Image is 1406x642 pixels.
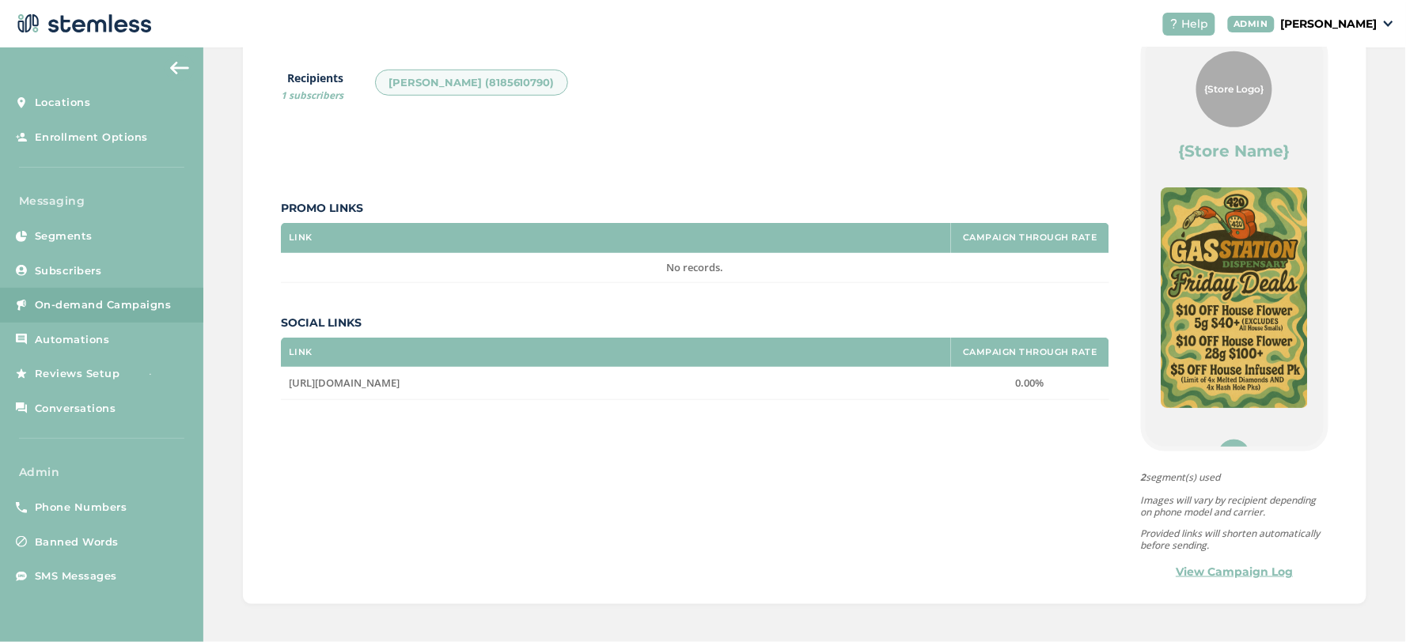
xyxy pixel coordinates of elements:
label: 0.00% [959,376,1101,390]
p: Images will vary by recipient depending on phone model and carrier. [1141,494,1328,518]
img: icon-help-white-03924b79.svg [1169,19,1179,28]
span: Reviews Setup [35,366,120,382]
img: icon_down-arrow-small-66adaf34.svg [1384,21,1393,27]
strong: 2 [1141,470,1146,484]
label: {Store Name} [1179,140,1290,162]
span: SMS Messages [35,568,117,584]
span: Banned Words [35,534,119,550]
span: Phone Numbers [35,500,127,515]
span: Conversations [35,401,116,417]
label: Social Links [281,315,1109,331]
label: Promo Links [281,200,1109,217]
img: glitter-stars-b7820f95.gif [132,358,164,390]
span: No records. [666,260,723,274]
p: Provided links will shorten automatically before sending. [1141,527,1328,551]
span: Subscribers [35,263,102,279]
span: Help [1182,16,1209,32]
span: {Store Logo} [1205,82,1264,96]
label: Campaign Through Rate [963,232,1097,243]
span: On-demand Campaigns [35,297,172,313]
span: Segments [35,228,93,244]
img: logo-dark-0685b13c.svg [13,8,152,40]
span: [URL][DOMAIN_NAME] [289,376,400,390]
label: Link [289,347,313,357]
span: Locations [35,95,91,111]
span: 1 subscribers [281,89,343,102]
div: ADMIN [1228,16,1275,32]
div: [PERSON_NAME] (8185610790) [375,70,568,96]
label: https://www.instagram.com/gasstationdispensary/ [289,376,943,390]
img: mUSwOd62Wm2hzmvKrGQZkMqj3vRy6w4uCw0Spoo0.jpg [1162,187,1309,408]
a: View Campaign Log [1176,564,1293,580]
span: 0.00% [1016,376,1044,390]
span: Automations [35,332,110,348]
label: Campaign Through Rate [963,347,1097,357]
span: segment(s) used [1141,470,1328,485]
span: Enrollment Options [35,130,148,145]
label: Recipients [281,70,343,103]
img: icon-arrow-back-accent-c549486e.svg [170,62,189,74]
iframe: Chat Widget [1327,566,1406,642]
p: [PERSON_NAME] [1281,16,1378,32]
label: Link [289,232,313,243]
